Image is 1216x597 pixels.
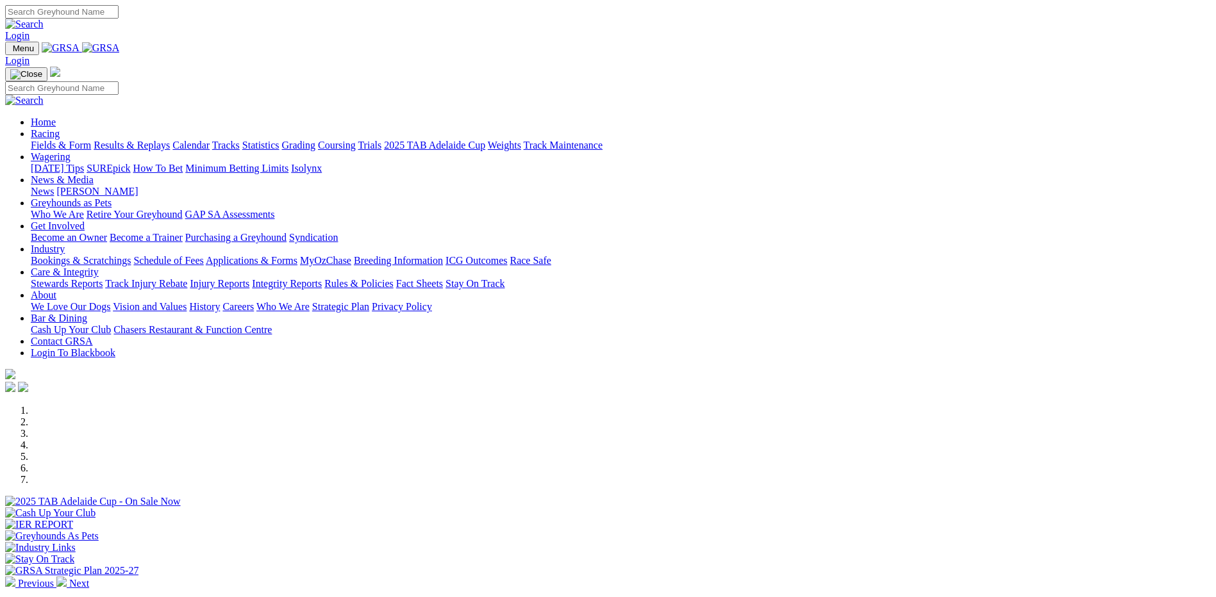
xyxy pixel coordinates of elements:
[31,278,1211,290] div: Care & Integrity
[87,209,183,220] a: Retire Your Greyhound
[206,255,297,266] a: Applications & Forms
[5,565,138,577] img: GRSA Strategic Plan 2025-27
[31,232,107,243] a: Become an Owner
[110,232,183,243] a: Become a Trainer
[31,266,99,277] a: Care & Integrity
[291,163,322,174] a: Isolynx
[31,336,92,347] a: Contact GRSA
[133,163,183,174] a: How To Bet
[5,5,119,19] input: Search
[185,209,275,220] a: GAP SA Assessments
[31,301,110,312] a: We Love Our Dogs
[5,507,96,519] img: Cash Up Your Club
[31,243,65,254] a: Industry
[488,140,521,151] a: Weights
[5,19,44,30] img: Search
[31,151,71,162] a: Wagering
[5,519,73,530] img: IER REPORT
[13,44,34,53] span: Menu
[133,255,203,266] a: Schedule of Fees
[82,42,120,54] img: GRSA
[31,290,56,300] a: About
[31,140,1211,151] div: Racing
[18,578,54,589] span: Previous
[5,369,15,379] img: logo-grsa-white.png
[5,30,29,41] a: Login
[318,140,356,151] a: Coursing
[31,186,1211,197] div: News & Media
[5,55,29,66] a: Login
[56,186,138,197] a: [PERSON_NAME]
[31,163,1211,174] div: Wagering
[189,301,220,312] a: History
[31,220,85,231] a: Get Involved
[31,347,115,358] a: Login To Blackbook
[50,67,60,77] img: logo-grsa-white.png
[185,232,287,243] a: Purchasing a Greyhound
[300,255,351,266] a: MyOzChase
[242,140,279,151] a: Statistics
[5,95,44,106] img: Search
[446,255,507,266] a: ICG Outcomes
[446,278,504,289] a: Stay On Track
[10,69,42,79] img: Close
[354,255,443,266] a: Breeding Information
[324,278,394,289] a: Rules & Policies
[31,209,1211,220] div: Greyhounds as Pets
[5,382,15,392] img: facebook.svg
[5,530,99,542] img: Greyhounds As Pets
[56,578,89,589] a: Next
[31,232,1211,243] div: Get Involved
[5,67,47,81] button: Toggle navigation
[172,140,210,151] a: Calendar
[31,313,87,323] a: Bar & Dining
[185,163,288,174] a: Minimum Betting Limits
[510,255,551,266] a: Race Safe
[358,140,381,151] a: Trials
[5,553,74,565] img: Stay On Track
[289,232,338,243] a: Syndication
[5,42,39,55] button: Toggle navigation
[5,496,181,507] img: 2025 TAB Adelaide Cup - On Sale Now
[105,278,187,289] a: Track Injury Rebate
[282,140,315,151] a: Grading
[256,301,310,312] a: Who We Are
[31,324,1211,336] div: Bar & Dining
[113,324,272,335] a: Chasers Restaurant & Function Centre
[113,301,187,312] a: Vision and Values
[31,209,84,220] a: Who We Are
[31,140,91,151] a: Fields & Form
[31,128,60,139] a: Racing
[42,42,79,54] img: GRSA
[31,186,54,197] a: News
[212,140,240,151] a: Tracks
[5,578,56,589] a: Previous
[312,301,369,312] a: Strategic Plan
[31,278,103,289] a: Stewards Reports
[31,197,112,208] a: Greyhounds as Pets
[384,140,485,151] a: 2025 TAB Adelaide Cup
[31,174,94,185] a: News & Media
[31,117,56,127] a: Home
[31,324,111,335] a: Cash Up Your Club
[5,577,15,587] img: chevron-left-pager-white.svg
[31,163,84,174] a: [DATE] Tips
[5,81,119,95] input: Search
[5,542,76,553] img: Industry Links
[396,278,443,289] a: Fact Sheets
[524,140,603,151] a: Track Maintenance
[190,278,249,289] a: Injury Reports
[372,301,432,312] a: Privacy Policy
[222,301,254,312] a: Careers
[69,578,89,589] span: Next
[56,577,67,587] img: chevron-right-pager-white.svg
[18,382,28,392] img: twitter.svg
[31,255,131,266] a: Bookings & Scratchings
[94,140,170,151] a: Results & Replays
[31,255,1211,266] div: Industry
[87,163,130,174] a: SUREpick
[252,278,322,289] a: Integrity Reports
[31,301,1211,313] div: About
